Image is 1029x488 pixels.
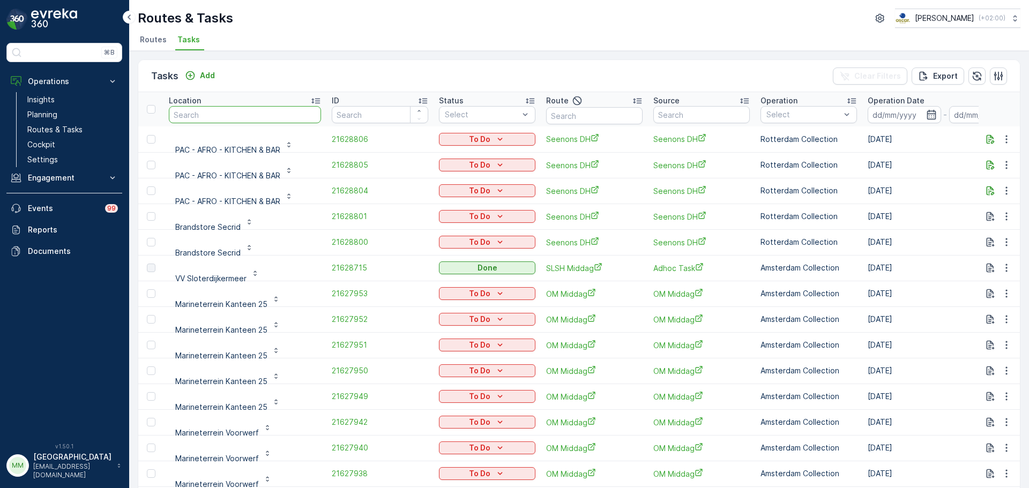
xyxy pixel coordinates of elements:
span: OM Middag [653,340,750,351]
p: Rotterdam Collection [760,185,857,196]
a: 21628805 [332,160,428,170]
span: SLSH Middag [546,262,643,274]
button: VV Sloterdijkermeer [169,259,266,276]
a: OM Middag [546,365,643,377]
a: OM Middag [546,417,643,428]
p: PAC - AFRO - KITCHEN & BAR [175,196,280,207]
button: Marineterrein Voorwerf [169,414,278,431]
td: [DATE] [862,358,1027,384]
td: [DATE] [862,204,1027,229]
p: Documents [28,246,118,257]
p: Brandstore Secrid [175,222,241,232]
span: 21628801 [332,211,428,222]
p: To Do [469,417,490,427]
p: Marineterrein Kanteen 25 [175,376,267,387]
td: [DATE] [862,178,1027,204]
p: Rotterdam Collection [760,160,857,170]
p: Select [766,109,840,120]
span: Seenons DH [546,133,643,145]
p: Marineterrein Kanteen 25 [175,402,267,412]
span: 21628800 [332,237,428,247]
button: Marineterrein Kanteen 25 [169,362,287,379]
p: Reports [28,224,118,235]
button: Export [912,67,964,85]
input: Search [653,106,750,123]
span: OM Middag [546,340,643,351]
a: Seenons DH [653,185,750,197]
td: [DATE] [862,435,1027,461]
input: dd/mm/yyyy [949,106,1023,123]
p: Amsterdam Collection [760,365,857,376]
input: Search [546,107,643,124]
td: [DATE] [862,281,1027,306]
a: Insights [23,92,122,107]
span: OM Middag [653,417,750,428]
a: OM Middag [653,314,750,325]
p: Amsterdam Collection [760,262,857,273]
span: 21627950 [332,365,428,376]
p: Rotterdam Collection [760,237,857,247]
a: 21627940 [332,442,428,453]
p: Amsterdam Collection [760,417,857,427]
a: 21627953 [332,288,428,299]
p: Insights [27,94,55,105]
a: 21627952 [332,314,428,325]
span: v 1.50.1 [6,443,122,449]
a: Seenons DH [546,237,643,248]
p: Events [28,203,99,214]
button: Marineterrein Kanteen 25 [169,311,287,328]
td: [DATE] [862,152,1027,178]
p: Route [546,95,569,106]
button: Marineterrein Voorwerf [169,465,278,482]
a: 21628804 [332,185,428,196]
span: OM Middag [546,288,643,299]
a: OM Middag [653,365,750,377]
p: Settings [27,154,58,165]
span: Seenons DH [653,237,750,248]
p: Amsterdam Collection [760,314,857,325]
span: Seenons DH [546,211,643,222]
button: To Do [439,133,535,146]
button: Marineterrein Kanteen 25 [169,336,287,354]
p: Brandstore Secrid [175,247,241,258]
button: PAC - AFRO - KITCHEN & BAR [169,182,300,199]
a: Events99 [6,198,122,219]
a: 21628715 [332,262,428,273]
a: 21627949 [332,391,428,402]
span: OM Middag [546,468,643,479]
p: Operation Date [868,95,924,106]
td: [DATE] [862,332,1027,358]
div: Toggle Row Selected [147,186,155,195]
p: [GEOGRAPHIC_DATA] [33,452,111,462]
p: Done [478,262,497,273]
button: To Do [439,390,535,403]
p: ⌘B [104,48,115,57]
a: OM Middag [546,314,643,325]
span: Tasks [177,34,200,45]
p: Amsterdam Collection [760,442,857,453]
p: Operations [28,76,101,87]
p: Marineterrein Voorwerf [175,427,259,438]
a: Seenons DH [653,160,750,171]
p: VV Sloterdijkermeer [175,273,247,284]
div: Toggle Row Selected [147,469,155,478]
td: [DATE] [862,229,1027,255]
button: Clear Filters [833,67,907,85]
a: 21627938 [332,468,428,479]
div: Toggle Row Selected [147,444,155,452]
button: PAC - AFRO - KITCHEN & BAR [169,131,300,148]
button: Operations [6,71,122,92]
a: 21628806 [332,134,428,145]
p: Rotterdam Collection [760,134,857,145]
a: OM Middag [653,468,750,479]
p: Rotterdam Collection [760,211,857,222]
button: To Do [439,364,535,377]
button: To Do [439,339,535,351]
